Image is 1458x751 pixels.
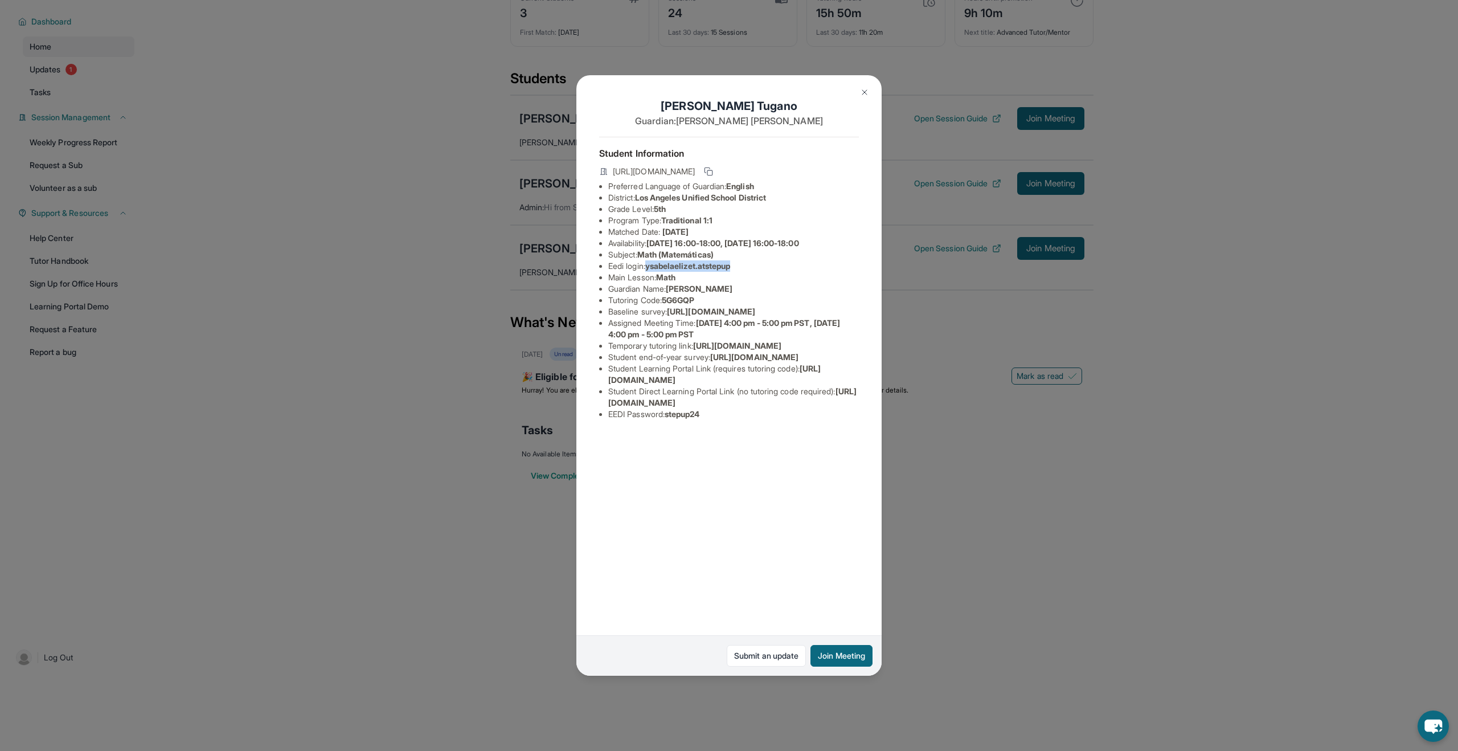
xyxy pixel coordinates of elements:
li: District: [608,192,859,203]
span: 5G6GQP [662,295,694,305]
span: 5th [654,204,666,214]
li: Program Type: [608,215,859,226]
img: Close Icon [860,88,869,97]
span: [DATE] [662,227,689,236]
button: Join Meeting [810,645,873,667]
li: Student Learning Portal Link (requires tutoring code) : [608,363,859,386]
li: Guardian Name : [608,283,859,295]
h4: Student Information [599,146,859,160]
button: Copy link [702,165,715,178]
span: Math (Matemáticas) [637,250,714,259]
span: ysabelaelizet.atstepup [645,261,731,271]
li: Subject : [608,249,859,260]
span: [URL][DOMAIN_NAME] [693,341,781,350]
span: Traditional 1:1 [661,215,712,225]
li: Eedi login : [608,260,859,272]
li: Student end-of-year survey : [608,352,859,363]
p: Guardian: [PERSON_NAME] [PERSON_NAME] [599,114,859,128]
span: [DATE] 4:00 pm - 5:00 pm PST, [DATE] 4:00 pm - 5:00 pm PST [608,318,840,339]
span: stepup24 [665,409,700,419]
span: Math [656,272,675,282]
span: Los Angeles Unified School District [635,193,766,202]
li: Preferred Language of Guardian: [608,181,859,192]
li: Main Lesson : [608,272,859,283]
li: Student Direct Learning Portal Link (no tutoring code required) : [608,386,859,409]
li: Matched Date: [608,226,859,238]
span: [URL][DOMAIN_NAME] [667,307,755,316]
h1: [PERSON_NAME] Tugano [599,98,859,114]
li: Tutoring Code : [608,295,859,306]
span: [DATE] 16:00-18:00, [DATE] 16:00-18:00 [646,238,799,248]
li: Assigned Meeting Time : [608,317,859,340]
a: Submit an update [727,645,806,667]
li: Baseline survey : [608,306,859,317]
li: Temporary tutoring link : [608,340,859,352]
span: [URL][DOMAIN_NAME] [710,352,798,362]
span: [URL][DOMAIN_NAME] [613,166,695,177]
span: English [726,181,754,191]
li: Grade Level: [608,203,859,215]
span: [PERSON_NAME] [666,284,732,293]
button: chat-button [1418,711,1449,742]
li: Availability: [608,238,859,249]
li: EEDI Password : [608,409,859,420]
